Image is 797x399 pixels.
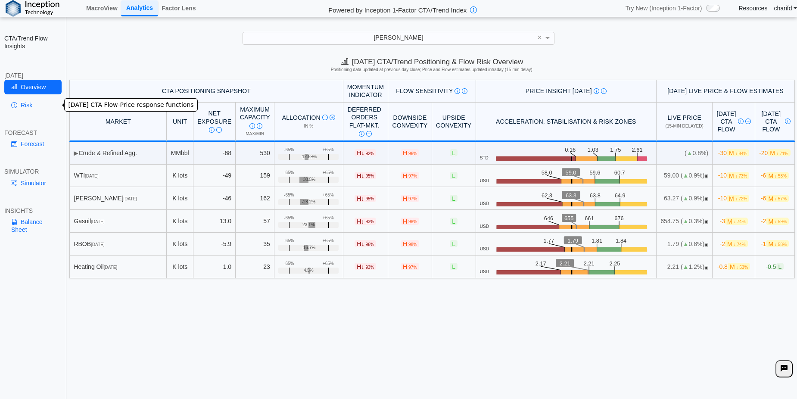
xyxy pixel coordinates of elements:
[83,1,121,16] a: MacroView
[480,224,489,229] span: USD
[657,233,713,256] td: 1.79 ( 0.8%)
[727,195,749,202] span: M
[4,34,62,50] h2: CTA/Trend Flow Insights
[74,194,162,202] div: [PERSON_NAME]
[657,210,713,233] td: 654.75 ( 0.3%)
[683,263,689,270] span: ▲
[284,215,294,221] div: -65%
[450,218,458,225] span: L
[736,265,748,270] span: ↓ 53%
[365,265,374,270] span: 93%
[246,131,264,136] span: Max/Min
[347,106,382,137] div: Deferred Orders FLAT-MKT.
[776,263,784,270] span: L
[704,174,708,178] span: OPEN: Market session is currently open.
[284,170,294,175] div: -65%
[302,177,315,182] span: -30.5%
[64,98,197,112] div: [DATE] CTA Flow-Price response functions
[585,215,594,221] text: 661
[626,4,702,12] span: Try New (Inception 1-Factor)
[236,165,274,187] td: 159
[4,72,62,79] div: [DATE]
[257,123,262,129] img: Read More
[610,147,621,153] text: 1.75
[601,88,607,94] img: Read More
[542,192,552,199] text: 62.3
[365,196,374,201] span: 95%
[761,218,789,225] span: -2
[284,193,294,198] div: -65%
[302,199,315,205] span: -28.2%
[69,103,167,142] th: MARKET
[734,219,746,224] span: ↓ 74%
[480,178,489,184] span: USD
[544,215,553,221] text: 646
[594,88,599,94] img: Info
[85,174,98,178] span: [DATE]
[590,169,601,176] text: 59.6
[775,174,787,178] span: ↓ 58%
[592,238,602,244] text: 1.81
[687,150,693,156] span: ▲
[71,67,794,72] h5: Positioning data updated at previous day close; Price and Flow estimates updated intraday (15-min...
[704,242,708,247] span: OPEN: Market session is currently open.
[735,174,747,178] span: ↓ 73%
[355,240,376,247] span: H
[193,187,236,210] td: -46
[566,169,576,176] text: 59.0
[284,261,294,266] div: -65%
[728,263,750,270] span: M
[322,115,328,120] img: Info
[735,196,747,201] span: ↓ 72%
[408,174,417,178] span: 97%
[480,269,489,274] span: USD
[683,218,689,224] span: ▲
[775,242,787,247] span: ↓ 58%
[775,196,787,201] span: ↓ 57%
[236,233,274,256] td: 35
[193,165,236,187] td: -49
[278,114,339,122] div: Allocation
[240,106,270,129] div: Maximum Capacity
[476,103,657,142] th: Acceleration, Stabilisation & Risk Zones
[450,263,458,270] span: L
[657,103,713,142] th: Live Price
[167,103,193,142] th: Unit
[727,149,749,156] span: M
[657,256,713,278] td: 2.21 ( 1.2%)
[69,142,167,165] td: Crude & Refined Agg.
[302,245,315,250] span: -16.7%
[374,34,423,41] span: [PERSON_NAME]
[615,192,626,199] text: 64.9
[121,0,158,16] a: Analytics
[74,171,162,179] div: WTI
[193,256,236,278] td: 1.0
[401,172,419,179] span: H
[4,168,62,175] div: SIMULATOR
[74,150,78,156] span: ▶
[304,124,313,128] span: in %
[343,80,389,103] th: Momentum Indicator
[193,233,236,256] td: -5.9
[766,218,788,225] span: M
[366,131,372,137] img: Read More
[401,195,419,202] span: H
[4,98,62,112] a: Risk
[735,151,747,156] span: ↓ 84%
[776,151,788,156] span: ↓ 71%
[725,240,747,247] span: M
[657,142,713,165] td: ( 0.8%)
[657,80,795,103] th: [DATE] Live Price & Flow Estimates
[560,261,570,267] text: 2.21
[323,215,334,221] div: +65%
[657,187,713,210] td: 63.27 ( 0.9%)
[564,215,573,221] text: 655
[610,261,620,267] text: 2.25
[761,172,789,179] span: -6
[69,80,343,103] th: CTA Positioning Snapshot
[768,149,790,156] span: M
[284,238,294,243] div: -65%
[401,218,419,225] span: H
[4,207,62,215] div: INSIGHTS
[323,170,334,175] div: +65%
